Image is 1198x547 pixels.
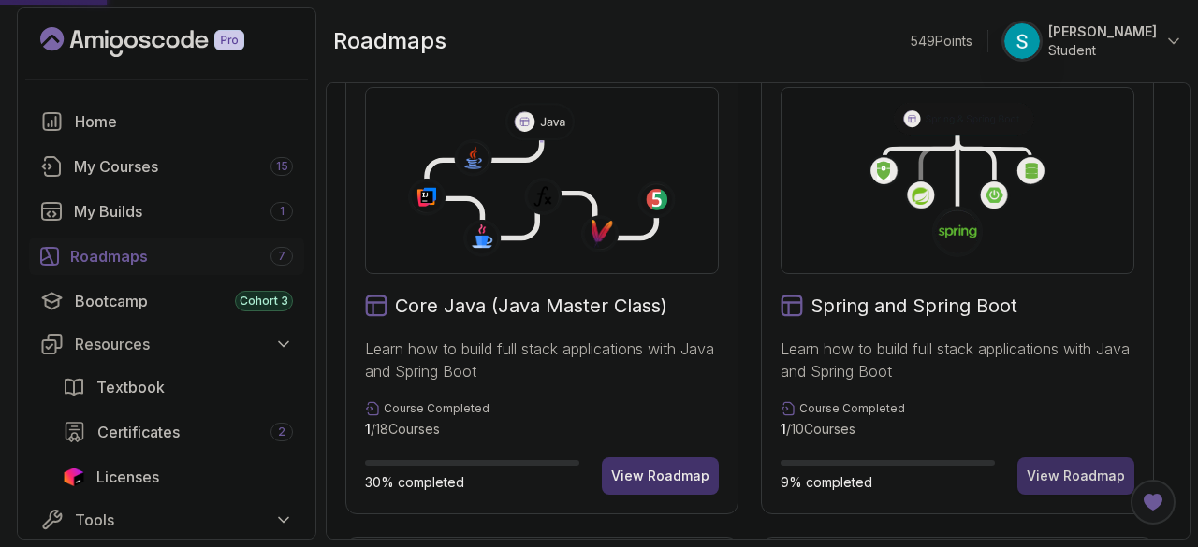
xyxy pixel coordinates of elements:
span: Licenses [96,466,159,488]
span: 1 [781,421,786,437]
p: Course Completed [384,401,489,416]
button: Resources [29,327,304,361]
span: 2 [278,425,285,439]
p: Learn how to build full stack applications with Java and Spring Boot [365,338,719,382]
img: user profile image [1004,23,1040,59]
span: 15 [276,159,288,174]
h2: roadmaps [333,26,446,56]
button: user profile image[PERSON_NAME]Student [1003,22,1183,60]
span: 7 [278,249,285,264]
a: Landing page [40,27,287,57]
div: Bootcamp [75,290,293,312]
button: View Roadmap [602,457,719,495]
div: Roadmaps [70,245,293,267]
a: textbook [51,368,304,406]
h2: Spring and Spring Boot [811,293,1017,319]
span: 1 [365,421,371,437]
div: Tools [75,509,293,531]
a: home [29,103,304,140]
a: courses [29,148,304,185]
p: 549 Points [911,32,972,50]
a: builds [29,193,304,230]
button: View Roadmap [1017,457,1134,495]
a: certificates [51,413,304,451]
button: Tools [29,503,304,537]
div: My Builds [74,200,293,223]
span: 9% completed [781,474,872,490]
h2: Core Java (Java Master Class) [395,293,667,319]
span: 1 [280,204,285,219]
p: / 10 Courses [781,420,905,439]
div: Home [75,110,293,133]
div: Resources [75,333,293,355]
p: Course Completed [799,401,905,416]
a: roadmaps [29,238,304,275]
button: Open Feedback Button [1131,480,1176,525]
p: Student [1048,41,1157,60]
a: licenses [51,458,304,496]
span: Cohort 3 [240,294,288,309]
p: / 18 Courses [365,420,489,439]
a: bootcamp [29,282,304,320]
p: [PERSON_NAME] [1048,22,1157,41]
p: Learn how to build full stack applications with Java and Spring Boot [781,338,1134,382]
span: Certificates [97,421,180,443]
div: View Roadmap [1027,467,1125,485]
span: Textbook [96,376,165,398]
div: My Courses [74,155,293,178]
div: View Roadmap [611,467,709,485]
img: jetbrains icon [63,468,85,486]
span: 30% completed [365,474,464,490]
